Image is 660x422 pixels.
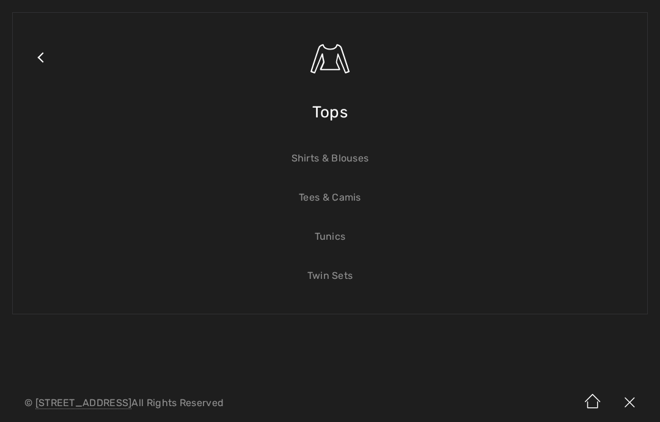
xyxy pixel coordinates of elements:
[25,145,635,172] a: Shirts & Blouses
[574,384,611,422] img: Home
[312,91,348,134] span: Tops
[25,223,635,250] a: Tunics
[611,384,648,422] img: X
[24,399,388,407] p: © All Rights Reserved
[25,184,635,211] a: Tees & Camis
[25,262,635,289] a: Twin Sets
